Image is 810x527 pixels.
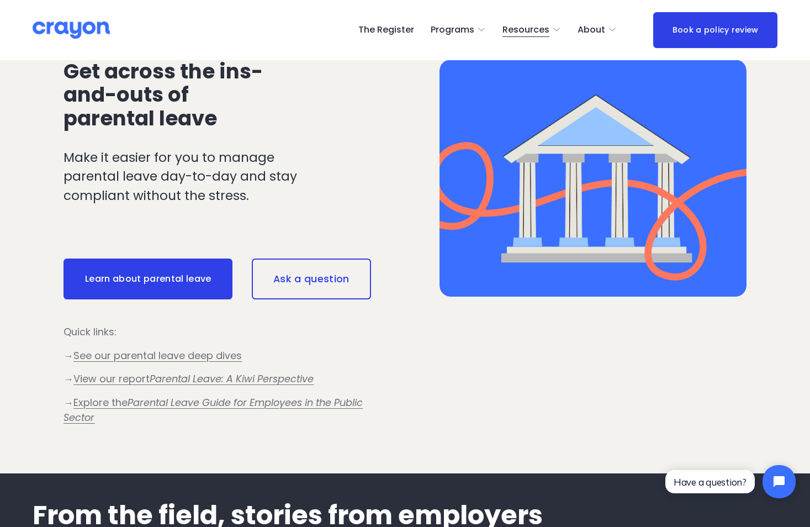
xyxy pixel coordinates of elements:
span: → [63,349,73,362]
span: → [63,372,73,386]
a: The Register [358,21,414,39]
a: Ask a question [252,259,372,299]
span: View our report [73,372,314,386]
iframe: Tidio Chat [656,456,805,508]
a: See our parental leave deep dives [73,349,242,362]
span: About [578,22,605,38]
a: View our reportParental Leave: A Kiwi Perspective [73,372,314,386]
span: Quick links: [63,325,116,339]
span: → [63,396,73,409]
a: folder dropdown [502,21,562,39]
a: Learn about parental leave [63,259,232,299]
span: Get across the ins-and-outs of parental leave [63,57,263,133]
p: Make it easier for you to manage parental leave day-to-day and stay compliant without the stress. [63,148,308,205]
em: Parental Leave Guide for Employees in the Public Sector [63,396,363,424]
a: folder dropdown [578,21,617,39]
span: Explore the [63,396,363,424]
span: Programs [431,22,474,38]
a: folder dropdown [431,21,486,39]
img: Crayon [33,20,110,40]
em: Parental Leave: A Kiwi Perspective [150,372,314,386]
a: Explore theParental Leave Guide for Employees in the Public Sector [63,396,363,424]
a: Book a policy review [653,12,777,48]
span: Resources [502,22,549,38]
